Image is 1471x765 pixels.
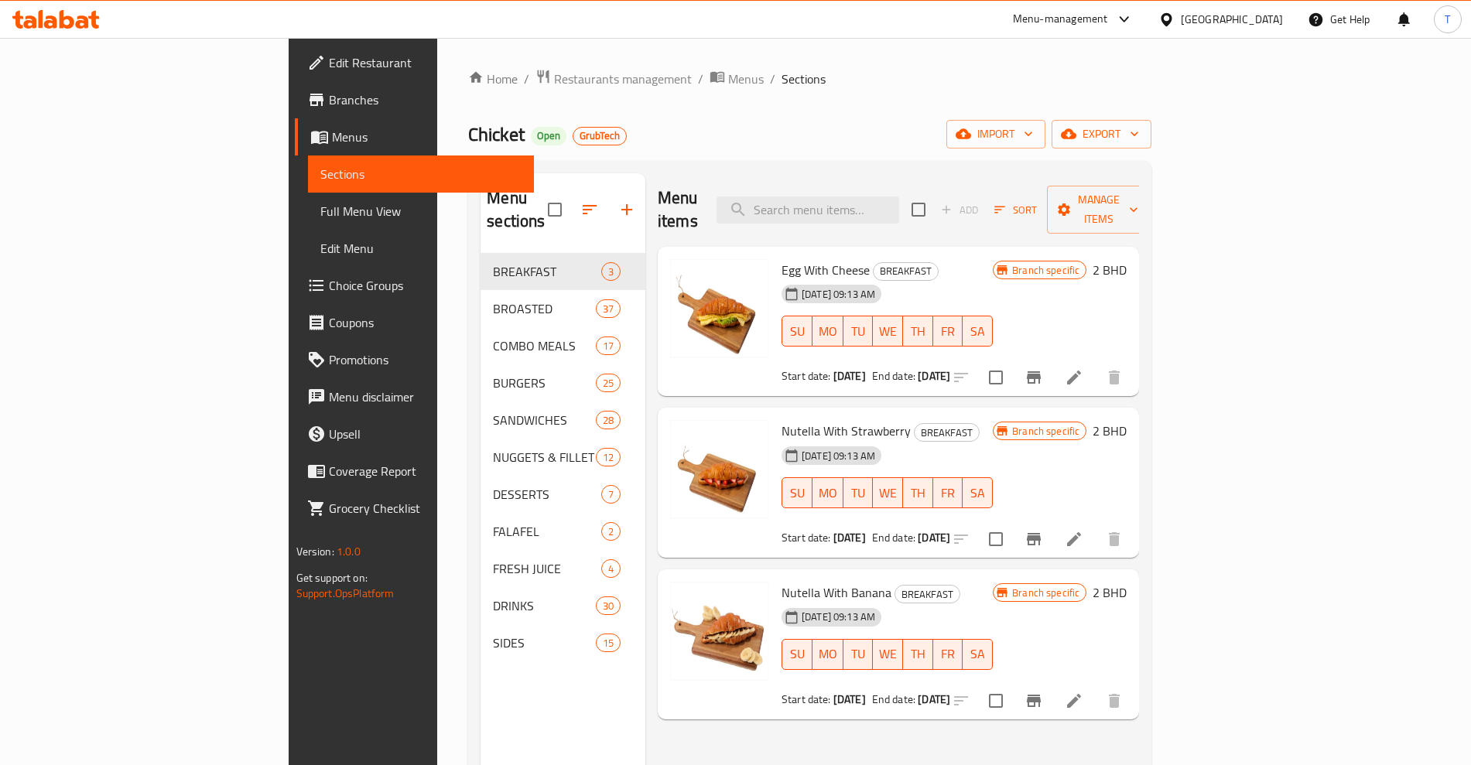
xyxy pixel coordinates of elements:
[963,477,993,508] button: SA
[843,316,874,347] button: TU
[903,639,933,670] button: TH
[1096,682,1133,719] button: delete
[295,81,534,118] a: Branches
[1052,120,1151,149] button: export
[795,449,881,463] span: [DATE] 09:13 AM
[939,482,957,504] span: FR
[481,290,645,327] div: BROASTED37
[295,304,534,341] a: Coupons
[850,320,867,343] span: TU
[1006,424,1086,439] span: Branch specific
[481,439,645,476] div: NUGGETS & FILLET12
[481,513,645,550] div: FALAFEL2
[933,316,963,347] button: FR
[933,477,963,508] button: FR
[658,186,698,233] h2: Menu items
[493,374,595,392] span: BURGERS
[320,165,522,183] span: Sections
[481,624,645,661] div: SIDES15
[481,327,645,364] div: COMBO MEALS17
[295,118,534,155] a: Menus
[812,477,843,508] button: MO
[795,287,881,302] span: [DATE] 09:13 AM
[493,634,595,652] div: SIDES
[295,453,534,490] a: Coverage Report
[1445,11,1450,28] span: T
[959,125,1033,144] span: import
[670,259,769,358] img: Egg With Cheese
[895,586,960,603] span: BREAKFAST
[493,299,595,318] span: BROASTED
[819,482,837,504] span: MO
[481,247,645,668] nav: Menu sections
[939,643,957,665] span: FR
[918,366,950,386] b: [DATE]
[1093,259,1127,281] h6: 2 BHD
[481,587,645,624] div: DRINKS30
[782,528,831,548] span: Start date:
[850,643,867,665] span: TU
[493,559,601,578] span: FRESH JUICE
[833,366,866,386] b: [DATE]
[329,499,522,517] span: Grocery Checklist
[789,320,806,343] span: SU
[596,596,621,615] div: items
[914,423,980,442] div: BREAKFAST
[946,120,1045,149] button: import
[843,477,874,508] button: TU
[873,477,903,508] button: WE
[698,70,703,88] li: /
[717,196,899,224] input: search
[909,320,927,343] span: TH
[969,482,987,504] span: SA
[1093,582,1127,603] h6: 2 BHD
[329,91,522,109] span: Branches
[963,316,993,347] button: SA
[295,341,534,378] a: Promotions
[295,415,534,453] a: Upsell
[984,198,1047,222] span: Sort items
[296,583,395,603] a: Support.OpsPlatform
[329,462,522,480] span: Coverage Report
[670,420,769,519] img: Nutella With Strawberry
[969,320,987,343] span: SA
[963,639,993,670] button: SA
[596,299,621,318] div: items
[596,634,621,652] div: items
[728,70,764,88] span: Menus
[295,267,534,304] a: Choice Groups
[602,524,620,539] span: 2
[597,376,620,391] span: 25
[833,689,866,709] b: [DATE]
[1015,521,1052,558] button: Branch-specific-item
[601,522,621,541] div: items
[789,643,806,665] span: SU
[539,193,571,226] span: Select all sections
[329,425,522,443] span: Upsell
[843,639,874,670] button: TU
[320,239,522,258] span: Edit Menu
[329,388,522,406] span: Menu disclaimer
[481,253,645,290] div: BREAKFAST3
[597,339,620,353] span: 17
[531,127,566,145] div: Open
[1013,10,1108,29] div: Menu-management
[782,419,911,442] span: Nutella With Strawberry
[873,639,903,670] button: WE
[493,262,601,281] span: BREAKFAST
[1006,586,1086,600] span: Branch specific
[295,378,534,415] a: Menu disclaimer
[819,643,837,665] span: MO
[1065,692,1083,710] a: Edit menu item
[873,262,939,281] div: BREAKFAST
[493,596,595,615] span: DRINKS
[602,487,620,502] span: 7
[980,685,1012,717] span: Select to update
[782,316,812,347] button: SU
[939,320,957,343] span: FR
[1065,530,1083,548] a: Edit menu item
[332,128,522,146] span: Menus
[969,643,987,665] span: SA
[601,262,621,281] div: items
